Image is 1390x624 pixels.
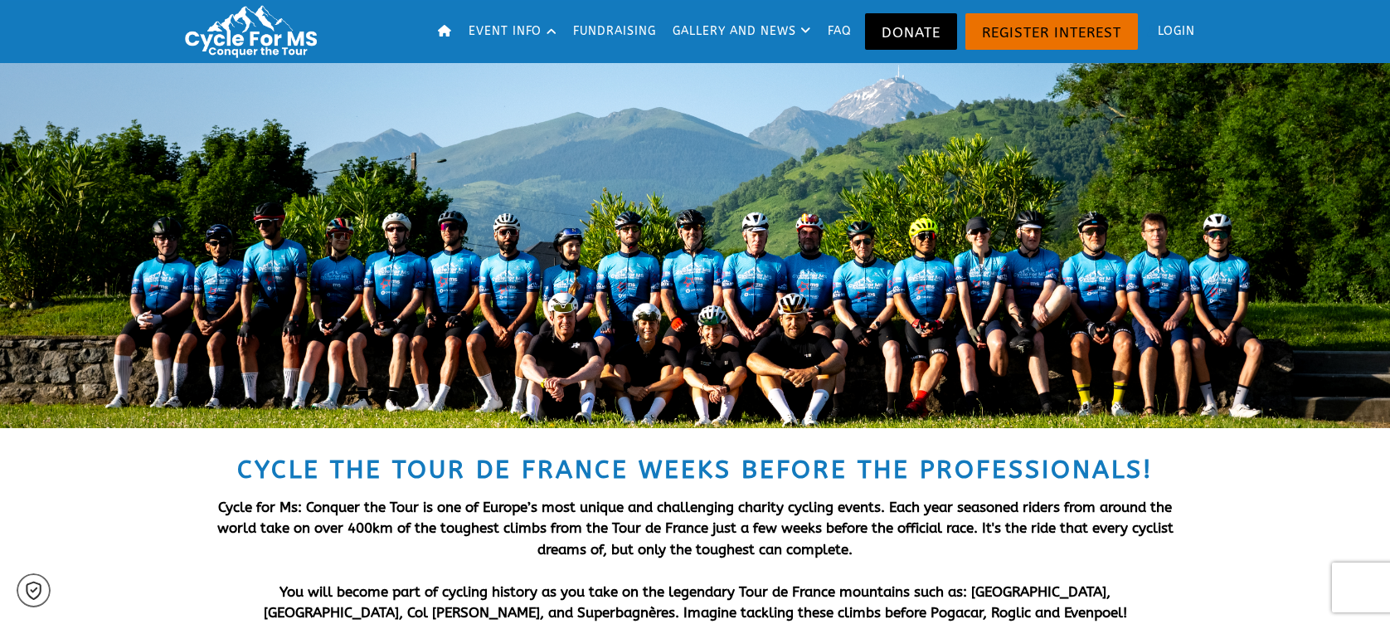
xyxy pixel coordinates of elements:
[965,13,1138,50] a: Register Interest
[264,583,1127,622] strong: You will become part of cycling history as you take on the legendary Tour de France mountains suc...
[217,499,1174,558] span: Cycle for Ms: Conquer the Tour is one of Europe’s most unique and challenging charity cycling eve...
[237,455,1153,485] span: Cycle the Tour de France weeks before the professionals!
[17,573,51,607] a: Cookie settings
[1142,4,1202,59] a: Login
[178,3,330,60] img: Cycle for MS: Conquer the Tour
[865,13,957,50] a: Donate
